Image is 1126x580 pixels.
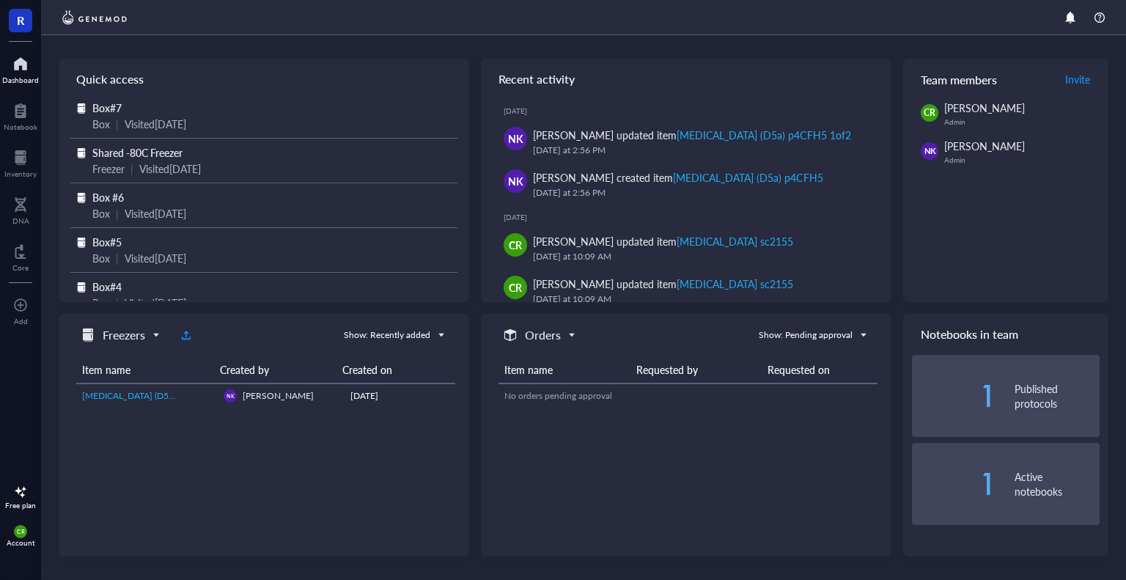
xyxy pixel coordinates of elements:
[350,389,449,403] div: [DATE]
[125,205,186,221] div: Visited [DATE]
[912,472,997,496] div: 1
[1015,469,1100,499] div: Active notebooks
[493,121,880,164] a: NK[PERSON_NAME] updated item[MEDICAL_DATA] (D5a) p4CFH5 1of2[DATE] at 2:56 PM
[944,139,1025,153] span: [PERSON_NAME]
[493,164,880,206] a: NK[PERSON_NAME] created item[MEDICAL_DATA] (D5a) p4CFH5[DATE] at 2:56 PM
[903,59,1108,100] div: Team members
[92,116,110,132] div: Box
[630,356,762,383] th: Requested by
[912,384,997,408] div: 1
[92,295,110,311] div: Box
[116,205,119,221] div: |
[677,234,793,249] div: [MEDICAL_DATA] sc2155
[509,237,522,253] span: CR
[76,356,214,383] th: Item name
[924,145,935,158] span: NK
[677,128,850,142] div: [MEDICAL_DATA] (D5a) p4CFH5 1of2
[17,528,24,535] span: CR
[533,276,793,292] div: [PERSON_NAME] updated item
[116,116,119,132] div: |
[498,356,630,383] th: Item name
[2,52,39,84] a: Dashboard
[508,131,523,147] span: NK
[82,389,231,402] span: [MEDICAL_DATA] (D5a) p4CFH5 1of2
[227,392,235,399] span: NK
[5,501,36,510] div: Free plan
[2,76,39,84] div: Dashboard
[1064,67,1091,91] button: Invite
[243,389,314,402] span: [PERSON_NAME]
[214,356,336,383] th: Created by
[12,193,29,225] a: DNA
[125,250,186,266] div: Visited [DATE]
[504,213,880,221] div: [DATE]
[759,328,853,342] div: Show: Pending approval
[533,233,793,249] div: [PERSON_NAME] updated item
[82,389,212,403] a: [MEDICAL_DATA] (D5a) p4CFH5 1of2
[344,328,430,342] div: Show: Recently added
[125,116,186,132] div: Visited [DATE]
[116,295,119,311] div: |
[92,250,110,266] div: Box
[508,173,523,189] span: NK
[92,100,122,115] span: Box#7
[92,205,110,221] div: Box
[903,314,1108,355] div: Notebooks in team
[762,356,877,383] th: Requested on
[4,146,37,178] a: Inventory
[7,538,35,547] div: Account
[944,100,1025,115] span: [PERSON_NAME]
[92,190,124,205] span: Box #6
[4,122,37,131] div: Notebook
[125,295,186,311] div: Visited [DATE]
[677,276,793,291] div: [MEDICAL_DATA] sc2155
[130,161,133,177] div: |
[673,170,823,185] div: [MEDICAL_DATA] (D5a) p4CFH5
[59,59,469,100] div: Quick access
[103,326,145,344] h5: Freezers
[92,279,122,294] span: Box#4
[944,117,1100,126] div: Admin
[533,186,868,200] div: [DATE] at 2:56 PM
[944,155,1100,164] div: Admin
[92,161,125,177] div: Freezer
[14,317,28,326] div: Add
[533,143,868,158] div: [DATE] at 2:56 PM
[92,235,122,249] span: Box#5
[504,106,880,115] div: [DATE]
[533,169,823,186] div: [PERSON_NAME] created item
[924,106,935,120] span: CR
[533,127,851,143] div: [PERSON_NAME] updated item
[12,263,29,272] div: Core
[116,250,119,266] div: |
[504,389,872,403] div: No orders pending approval
[4,99,37,131] a: Notebook
[336,356,444,383] th: Created on
[1015,381,1100,411] div: Published protocols
[12,240,29,272] a: Core
[493,227,880,270] a: CR[PERSON_NAME] updated item[MEDICAL_DATA] sc2155[DATE] at 10:09 AM
[1065,72,1090,87] span: Invite
[481,59,891,100] div: Recent activity
[4,169,37,178] div: Inventory
[139,161,201,177] div: Visited [DATE]
[525,326,561,344] h5: Orders
[12,216,29,225] div: DNA
[493,270,880,312] a: CR[PERSON_NAME] updated item[MEDICAL_DATA] sc2155[DATE] at 10:09 AM
[92,145,183,160] span: Shared -80C Freezer
[533,249,868,264] div: [DATE] at 10:09 AM
[59,9,130,26] img: genemod-logo
[17,11,24,29] span: R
